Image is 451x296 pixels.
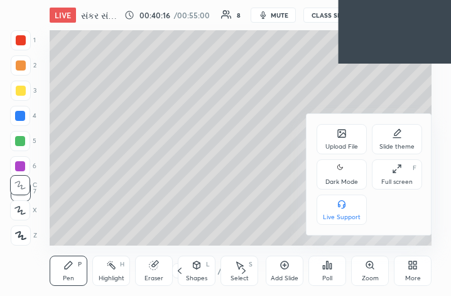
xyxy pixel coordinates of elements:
[325,179,358,185] div: Dark Mode
[379,144,415,150] div: Slide theme
[381,179,413,185] div: Full screen
[413,165,416,171] div: F
[323,214,361,220] div: Live Support
[325,144,358,150] div: Upload File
